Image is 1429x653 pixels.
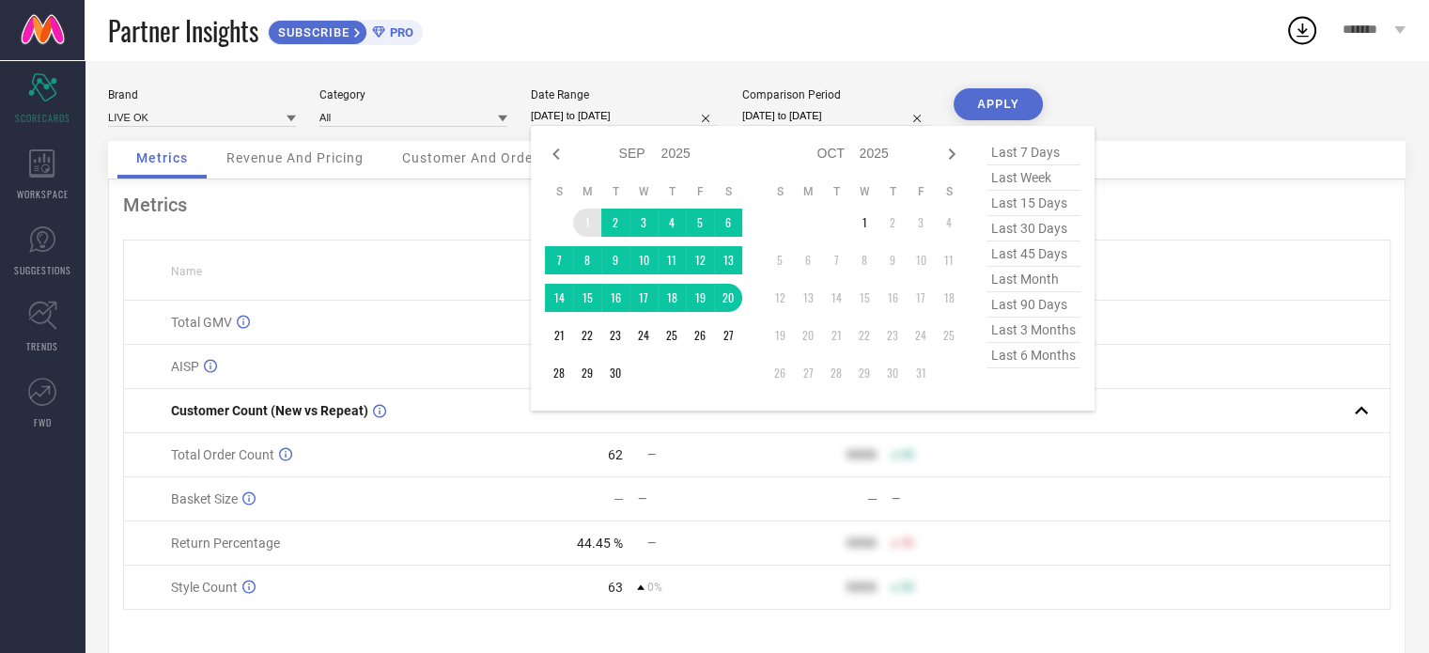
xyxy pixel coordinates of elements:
[907,284,935,312] td: Fri Oct 17 2025
[907,359,935,387] td: Fri Oct 31 2025
[850,321,878,350] td: Wed Oct 22 2025
[935,209,963,237] td: Sat Oct 04 2025
[15,111,70,125] span: SCORECARDS
[850,209,878,237] td: Wed Oct 01 2025
[629,321,658,350] td: Wed Sep 24 2025
[108,11,258,50] span: Partner Insights
[614,491,624,506] div: —
[545,359,573,387] td: Sun Sep 28 2025
[171,403,368,418] span: Customer Count (New vs Repeat)
[658,184,686,199] th: Thursday
[935,284,963,312] td: Sat Oct 18 2025
[17,187,69,201] span: WORKSPACE
[766,184,794,199] th: Sunday
[601,321,629,350] td: Tue Sep 23 2025
[385,25,413,39] span: PRO
[794,321,822,350] td: Mon Oct 20 2025
[986,267,1080,292] span: last month
[638,492,755,505] div: —
[822,321,850,350] td: Tue Oct 21 2025
[573,359,601,387] td: Mon Sep 29 2025
[171,265,202,278] span: Name
[986,165,1080,191] span: last week
[573,284,601,312] td: Mon Sep 15 2025
[822,359,850,387] td: Tue Oct 28 2025
[901,581,914,594] span: 50
[907,209,935,237] td: Fri Oct 03 2025
[658,246,686,274] td: Thu Sep 11 2025
[847,447,877,462] div: 9999
[531,106,719,126] input: Select date range
[647,448,656,461] span: —
[545,321,573,350] td: Sun Sep 21 2025
[171,536,280,551] span: Return Percentage
[822,284,850,312] td: Tue Oct 14 2025
[822,246,850,274] td: Tue Oct 07 2025
[601,284,629,312] td: Tue Sep 16 2025
[878,321,907,350] td: Thu Oct 23 2025
[686,246,714,274] td: Fri Sep 12 2025
[935,321,963,350] td: Sat Oct 25 2025
[878,209,907,237] td: Thu Oct 02 2025
[123,194,1390,216] div: Metrics
[601,184,629,199] th: Tuesday
[629,284,658,312] td: Wed Sep 17 2025
[954,88,1043,120] button: APPLY
[794,246,822,274] td: Mon Oct 06 2025
[907,184,935,199] th: Friday
[26,339,58,353] span: TRENDS
[766,321,794,350] td: Sun Oct 19 2025
[226,150,364,165] span: Revenue And Pricing
[742,88,930,101] div: Comparison Period
[608,580,623,595] div: 63
[822,184,850,199] th: Tuesday
[794,184,822,199] th: Monday
[714,321,742,350] td: Sat Sep 27 2025
[714,184,742,199] th: Saturday
[171,359,199,374] span: AISP
[686,284,714,312] td: Fri Sep 19 2025
[766,284,794,312] td: Sun Oct 12 2025
[867,491,878,506] div: —
[658,321,686,350] td: Thu Sep 25 2025
[136,150,188,165] span: Metrics
[940,143,963,165] div: Next month
[658,209,686,237] td: Thu Sep 04 2025
[319,88,507,101] div: Category
[986,318,1080,343] span: last 3 months
[108,88,296,101] div: Brand
[573,321,601,350] td: Mon Sep 22 2025
[766,246,794,274] td: Sun Oct 05 2025
[986,140,1080,165] span: last 7 days
[629,184,658,199] th: Wednesday
[34,415,52,429] span: FWD
[986,292,1080,318] span: last 90 days
[907,321,935,350] td: Fri Oct 24 2025
[545,184,573,199] th: Sunday
[878,284,907,312] td: Thu Oct 16 2025
[714,246,742,274] td: Sat Sep 13 2025
[647,581,662,594] span: 0%
[714,209,742,237] td: Sat Sep 06 2025
[545,246,573,274] td: Sun Sep 07 2025
[686,209,714,237] td: Fri Sep 05 2025
[742,106,930,126] input: Select comparison period
[878,359,907,387] td: Thu Oct 30 2025
[847,536,877,551] div: 9999
[935,246,963,274] td: Sat Oct 11 2025
[601,246,629,274] td: Tue Sep 09 2025
[986,216,1080,241] span: last 30 days
[878,246,907,274] td: Thu Oct 09 2025
[658,284,686,312] td: Thu Sep 18 2025
[847,580,877,595] div: 9999
[171,447,274,462] span: Total Order Count
[686,321,714,350] td: Fri Sep 26 2025
[986,343,1080,368] span: last 6 months
[901,448,914,461] span: 50
[686,184,714,199] th: Friday
[171,491,238,506] span: Basket Size
[14,263,71,277] span: SUGGESTIONS
[629,246,658,274] td: Wed Sep 10 2025
[171,580,238,595] span: Style Count
[850,284,878,312] td: Wed Oct 15 2025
